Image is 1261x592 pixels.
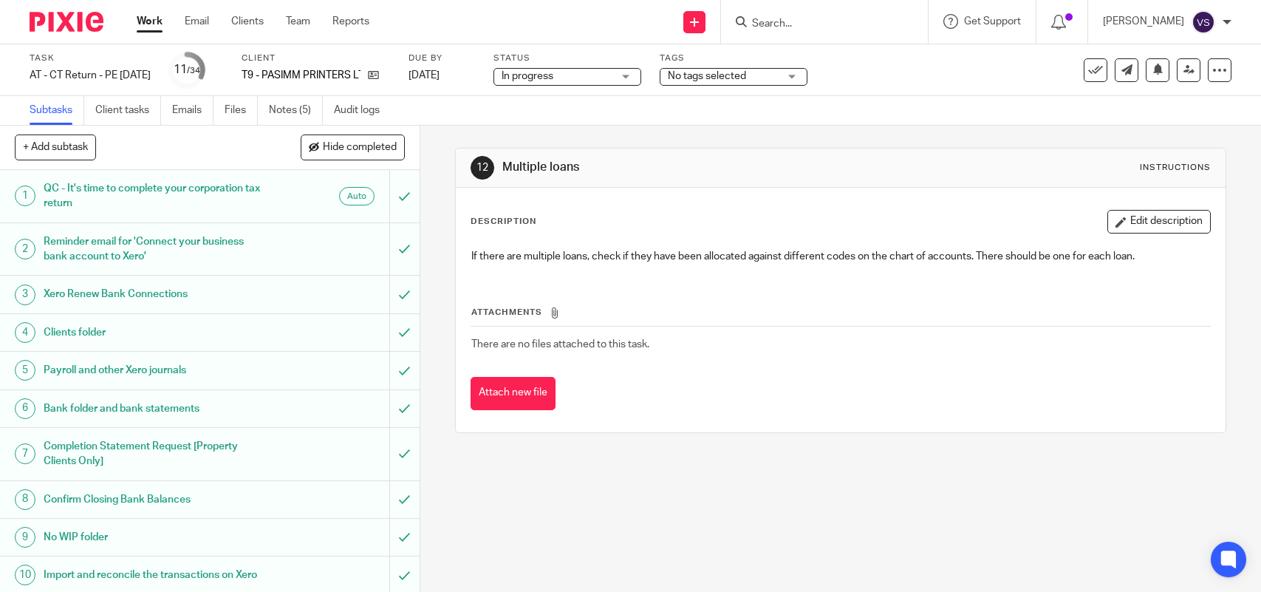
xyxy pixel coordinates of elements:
[15,360,35,381] div: 5
[471,216,536,228] p: Description
[1140,162,1211,174] div: Instructions
[15,322,35,343] div: 4
[187,67,200,75] small: /34
[334,96,391,125] a: Audit logs
[15,443,35,464] div: 7
[332,14,369,29] a: Reports
[185,14,209,29] a: Email
[471,156,494,180] div: 12
[15,527,35,548] div: 9
[44,564,264,586] h1: Import and reconcile the transactions on Xero
[323,142,397,154] span: Hide completed
[30,52,151,64] label: Task
[44,231,264,268] h1: Reminder email for 'Connect your business bank account to Xero'
[502,160,872,175] h1: Multiple loans
[231,14,264,29] a: Clients
[30,68,151,83] div: AT - CT Return - PE [DATE]
[471,308,542,316] span: Attachments
[15,186,35,206] div: 1
[15,489,35,510] div: 8
[668,71,746,81] span: No tags selected
[15,135,96,160] button: + Add subtask
[242,52,390,64] label: Client
[660,52,807,64] label: Tags
[471,249,1209,264] p: If there are multiple loans, check if they have been allocated against different codes on the cha...
[471,377,556,410] button: Attach new file
[95,96,161,125] a: Client tasks
[242,68,360,83] p: T9 - PASIMM PRINTERS LTD
[44,526,264,548] h1: No WIP folder
[44,398,264,420] h1: Bank folder and bank statements
[15,239,35,259] div: 2
[1107,210,1211,234] button: Edit description
[964,16,1021,27] span: Get Support
[137,14,163,29] a: Work
[286,14,310,29] a: Team
[30,68,151,83] div: AT - CT Return - PE 28-02-2025
[44,283,264,305] h1: Xero Renew Bank Connections
[30,96,84,125] a: Subtasks
[15,398,35,419] div: 6
[44,321,264,344] h1: Clients folder
[1103,14,1184,29] p: [PERSON_NAME]
[409,52,475,64] label: Due by
[44,359,264,381] h1: Payroll and other Xero journals
[172,96,213,125] a: Emails
[502,71,553,81] span: In progress
[339,187,375,205] div: Auto
[471,339,649,350] span: There are no files attached to this task.
[15,285,35,305] div: 3
[174,61,200,78] div: 11
[1192,10,1215,34] img: svg%3E
[44,435,264,473] h1: Completion Statement Request [Property Clients Only]
[225,96,258,125] a: Files
[44,177,264,215] h1: QC - It's time to complete your corporation tax return
[409,70,440,81] span: [DATE]
[493,52,641,64] label: Status
[301,135,405,160] button: Hide completed
[15,565,35,585] div: 10
[269,96,323,125] a: Notes (5)
[44,489,264,511] h1: Confirm Closing Bank Balances
[751,18,884,31] input: Search
[30,12,103,32] img: Pixie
